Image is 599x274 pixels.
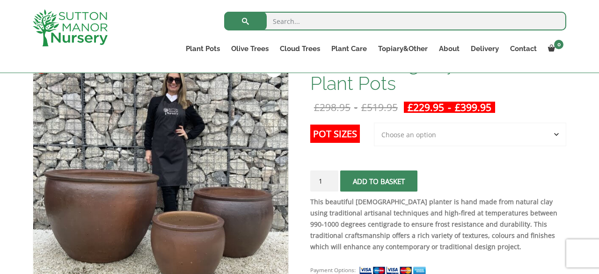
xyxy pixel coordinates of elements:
[361,101,398,114] bdi: 519.95
[455,101,491,114] bdi: 399.95
[310,54,566,93] h1: The Ha Long Bay Iron Stone Plant Pots
[504,42,542,55] a: Contact
[455,101,460,114] span: £
[433,42,465,55] a: About
[274,42,326,55] a: Cloud Trees
[226,42,274,55] a: Olive Trees
[408,101,413,114] span: £
[310,125,360,143] label: Pot Sizes
[340,170,417,192] button: Add to basket
[314,101,320,114] span: £
[310,102,402,113] del: -
[314,101,351,114] bdi: 298.95
[310,170,338,192] input: Product quantity
[542,42,566,55] a: 0
[465,42,504,55] a: Delivery
[373,42,433,55] a: Topiary&Other
[310,197,557,251] strong: This beautiful [DEMOGRAPHIC_DATA] planter is hand made from natural clay using traditional artisa...
[224,12,566,30] input: Search...
[361,101,367,114] span: £
[326,42,373,55] a: Plant Care
[408,101,444,114] bdi: 229.95
[180,42,226,55] a: Plant Pots
[33,9,108,46] img: logo
[404,102,495,113] ins: -
[310,267,356,274] small: Payment Options:
[554,40,563,49] span: 0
